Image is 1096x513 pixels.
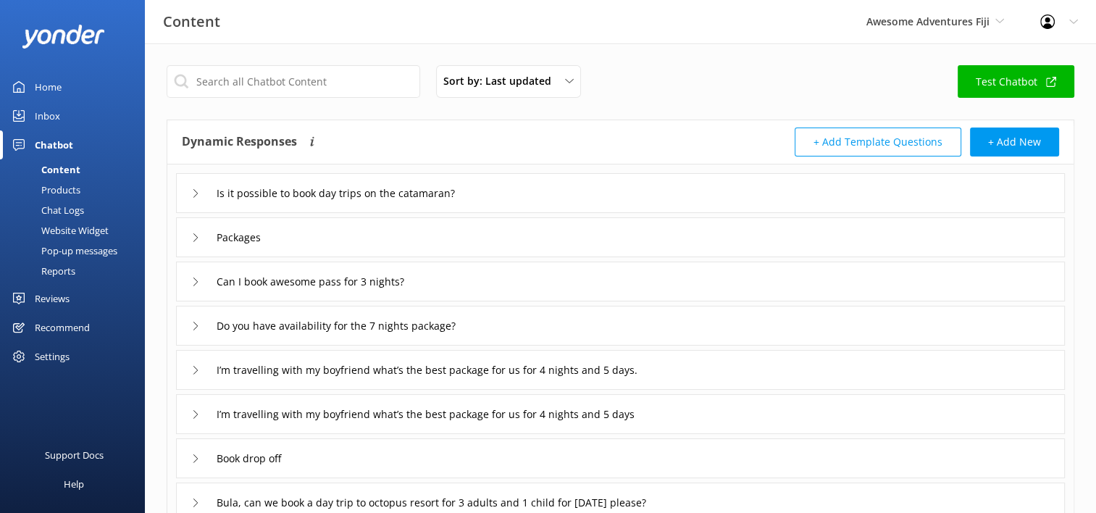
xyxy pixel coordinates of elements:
[866,14,990,28] span: Awesome Adventures Fiji
[443,73,560,89] span: Sort by: Last updated
[167,65,420,98] input: Search all Chatbot Content
[970,128,1059,157] button: + Add New
[35,101,60,130] div: Inbox
[9,200,84,220] div: Chat Logs
[64,470,84,499] div: Help
[35,313,90,342] div: Recommend
[9,241,117,261] div: Pop-up messages
[9,180,145,200] a: Products
[9,261,75,281] div: Reports
[22,25,105,49] img: yonder-white-logo.png
[35,130,73,159] div: Chatbot
[9,159,145,180] a: Content
[9,159,80,180] div: Content
[182,128,297,157] h4: Dynamic Responses
[958,65,1074,98] a: Test Chatbot
[35,342,70,371] div: Settings
[9,241,145,261] a: Pop-up messages
[9,220,109,241] div: Website Widget
[35,284,70,313] div: Reviews
[35,72,62,101] div: Home
[9,220,145,241] a: Website Widget
[45,441,104,470] div: Support Docs
[9,180,80,200] div: Products
[795,128,961,157] button: + Add Template Questions
[9,200,145,220] a: Chat Logs
[163,10,220,33] h3: Content
[9,261,145,281] a: Reports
